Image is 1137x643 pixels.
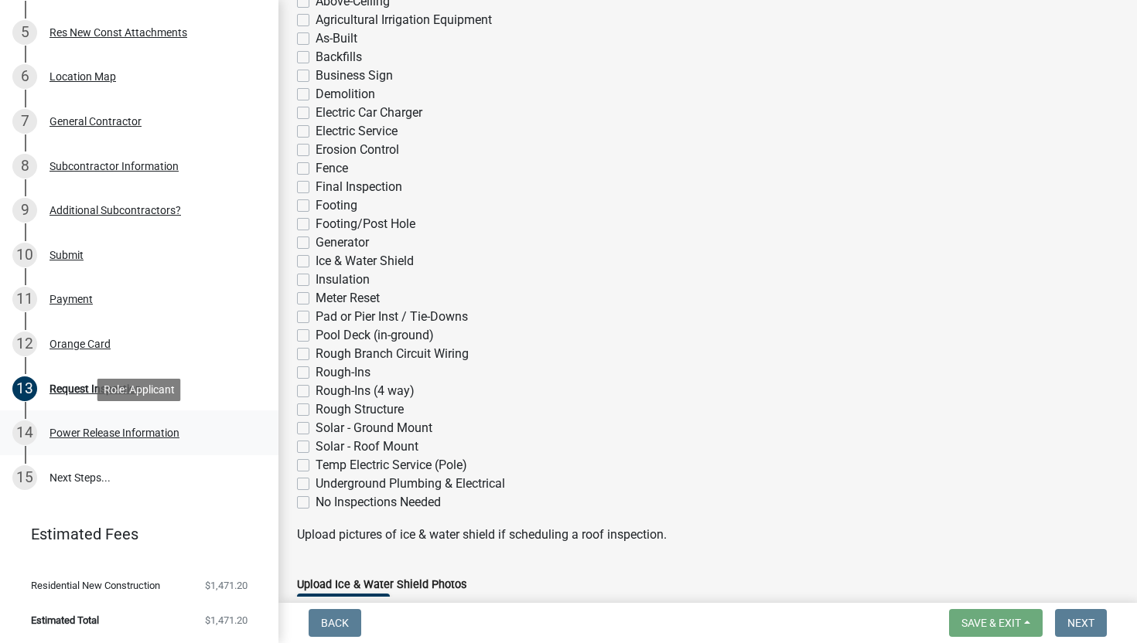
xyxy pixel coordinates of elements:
[12,64,37,89] div: 6
[12,287,37,311] div: 11
[316,270,370,289] label: Insulation
[12,20,37,45] div: 5
[949,609,1043,637] button: Save & Exit
[50,205,181,216] div: Additional Subcontractors?
[316,326,434,345] label: Pool Deck (in-ground)
[12,243,37,267] div: 10
[316,215,415,233] label: Footing/Post Hole
[97,379,181,401] div: Role: Applicant
[205,615,248,625] span: $1,471.20
[316,141,399,159] label: Erosion Control
[316,85,375,104] label: Demolition
[316,382,415,400] label: Rough-Ins (4 way)
[1067,617,1094,629] span: Next
[316,48,362,66] label: Backfills
[50,427,179,438] div: Power Release Information
[12,519,254,549] a: Estimated Fees
[31,580,160,590] span: Residential New Construction
[297,594,390,621] button: Select files
[50,294,93,304] div: Payment
[316,233,369,252] label: Generator
[12,465,37,490] div: 15
[309,609,361,637] button: Back
[316,456,467,475] label: Temp Electric Service (Pole)
[12,198,37,223] div: 9
[316,345,469,363] label: Rough Branch Circuit Wiring
[50,250,84,260] div: Submit
[12,420,37,445] div: 14
[12,109,37,134] div: 7
[50,71,116,82] div: Location Map
[297,526,1118,544] p: Upload pictures of ice & water shield if scheduling a roof inspection.
[316,363,370,382] label: Rough-Ins
[316,289,380,308] label: Meter Reset
[12,376,37,401] div: 13
[321,617,349,629] span: Back
[316,66,393,85] label: Business Sign
[316,493,441,512] label: No Inspections Needed
[316,475,505,493] label: Underground Plumbing & Electrical
[297,580,466,590] label: Upload Ice & Water Shield Photos
[316,308,468,326] label: Pad or Pier Inst / Tie-Downs
[50,116,142,127] div: General Contractor
[316,196,357,215] label: Footing
[316,29,357,48] label: As-Built
[316,159,348,178] label: Fence
[316,437,418,456] label: Solar - Roof Mount
[12,332,37,356] div: 12
[50,383,142,394] div: Request Inspection
[316,104,422,122] label: Electric Car Charger
[316,178,402,196] label: Final Inspection
[50,339,111,349] div: Orange Card
[12,154,37,179] div: 8
[316,11,492,29] label: Agricultural Irrigation Equipment
[205,580,248,590] span: $1,471.20
[316,400,404,419] label: Rough Structure
[316,419,432,437] label: Solar - Ground Mount
[316,252,414,270] label: Ice & Water Shield
[316,122,398,141] label: Electric Service
[961,617,1021,629] span: Save & Exit
[50,161,179,172] div: Subcontractor Information
[31,615,99,625] span: Estimated Total
[1055,609,1107,637] button: Next
[50,27,187,38] div: Res New Const Attachments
